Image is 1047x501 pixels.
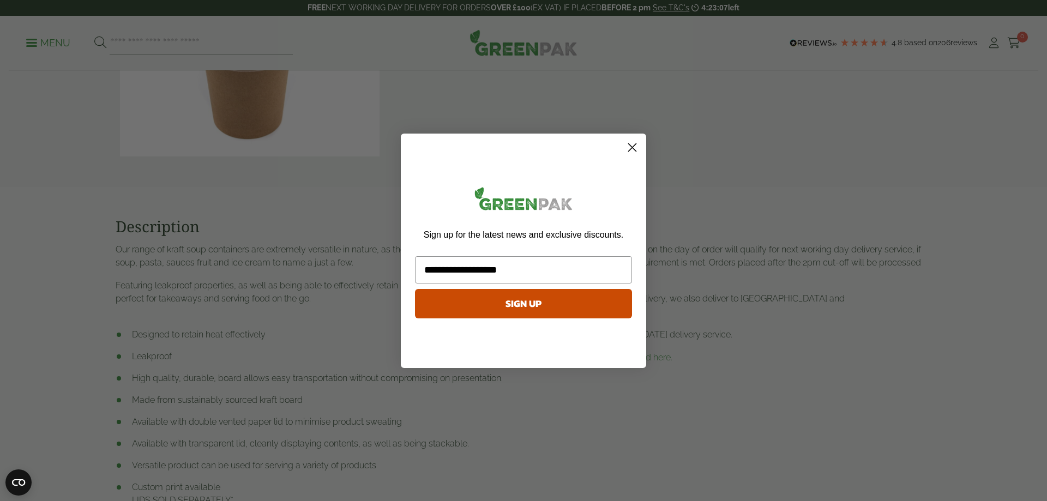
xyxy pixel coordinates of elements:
input: Email [415,256,632,283]
button: SIGN UP [415,289,632,318]
button: Open CMP widget [5,469,32,496]
span: Sign up for the latest news and exclusive discounts. [424,230,623,239]
button: Close dialog [623,138,642,157]
img: greenpak_logo [415,183,632,219]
